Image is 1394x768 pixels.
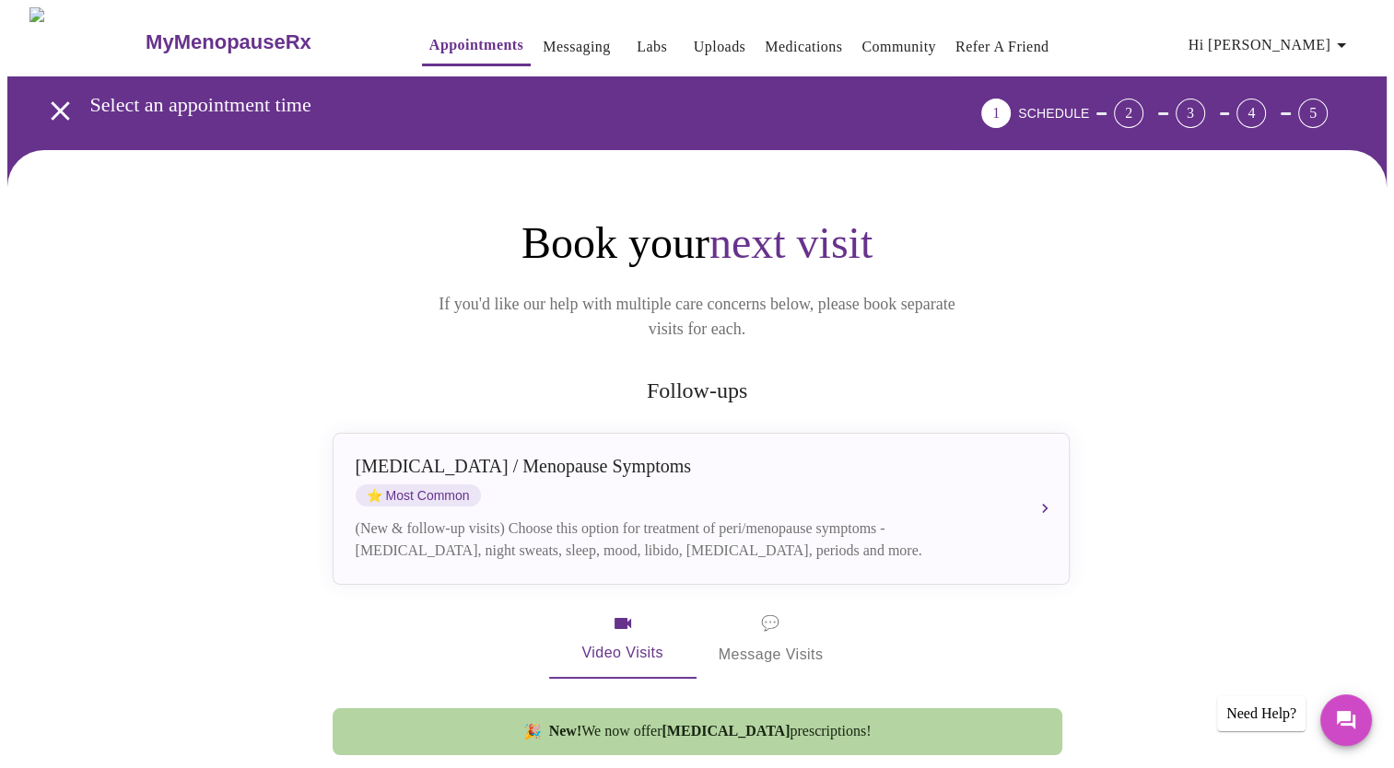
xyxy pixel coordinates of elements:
[1114,99,1143,128] div: 2
[694,34,746,60] a: Uploads
[719,611,824,668] span: Message Visits
[709,218,873,267] span: next visit
[422,27,531,66] button: Appointments
[1189,32,1353,58] span: Hi [PERSON_NAME]
[1298,99,1328,128] div: 5
[981,99,1011,128] div: 1
[356,456,1010,477] div: [MEDICAL_DATA] / Menopause Symptoms
[414,292,981,342] p: If you'd like our help with multiple care concerns below, please book separate visits for each.
[33,84,88,138] button: open drawer
[523,723,542,740] span: new
[861,34,936,60] a: Community
[146,30,311,54] h3: MyMenopauseRx
[429,32,523,58] a: Appointments
[854,29,943,65] button: Community
[29,7,144,76] img: MyMenopauseRx Logo
[1181,27,1360,64] button: Hi [PERSON_NAME]
[757,29,849,65] button: Medications
[1176,99,1205,128] div: 3
[549,723,582,739] strong: New!
[367,488,382,503] span: star
[571,612,674,666] span: Video Visits
[1217,696,1306,731] div: Need Help?
[623,29,682,65] button: Labs
[1018,106,1089,121] span: SCHEDULE
[637,34,667,60] a: Labs
[761,611,779,636] span: message
[1320,694,1372,746] button: Messages
[948,29,1057,65] button: Refer a Friend
[662,723,790,739] strong: [MEDICAL_DATA]
[686,29,754,65] button: Uploads
[955,34,1049,60] a: Refer a Friend
[356,484,481,506] span: Most Common
[1236,99,1266,128] div: 4
[329,378,1066,403] h2: Follow-ups
[543,34,610,60] a: Messaging
[549,723,872,739] span: We now offer prescriptions!
[333,433,1070,585] button: [MEDICAL_DATA] / Menopause SymptomsstarMost Common(New & follow-up visits) Choose this option for...
[144,10,385,75] a: MyMenopauseRx
[535,29,617,65] button: Messaging
[765,34,842,60] a: Medications
[329,216,1066,270] h1: Book your
[356,518,1010,562] div: (New & follow-up visits) Choose this option for treatment of peri/menopause symptoms - [MEDICAL_D...
[90,93,879,117] h3: Select an appointment time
